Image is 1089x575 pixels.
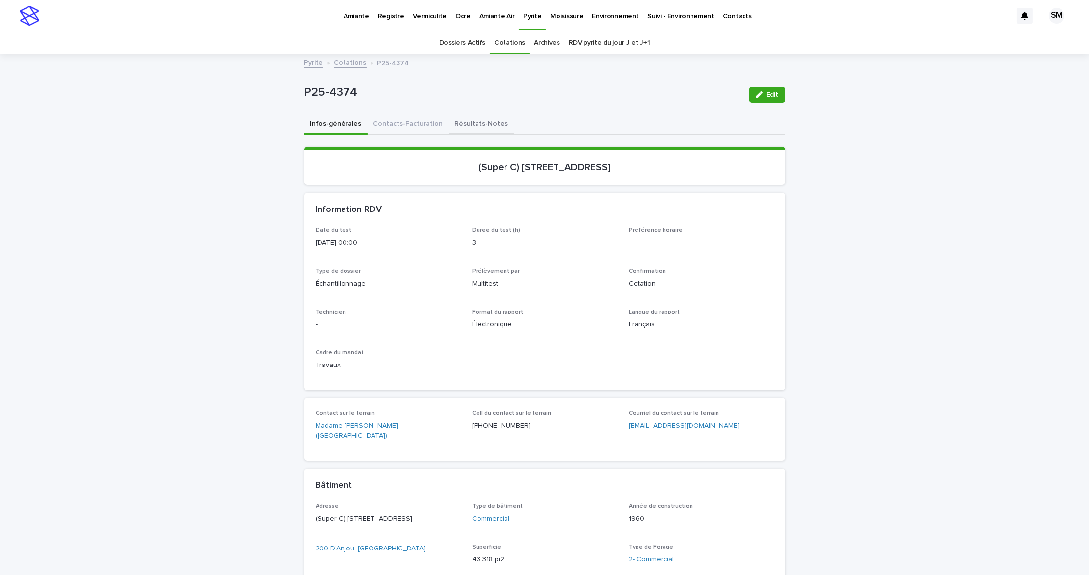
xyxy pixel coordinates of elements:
[334,56,367,68] a: Cotations
[316,205,382,215] h2: Information RDV
[629,279,773,289] p: Cotation
[316,480,352,491] h2: Bâtiment
[368,114,449,135] button: Contacts-Facturation
[472,279,617,289] p: Multitest
[304,85,742,100] p: P25-4374
[316,161,773,173] p: (Super C) [STREET_ADDRESS]
[629,514,773,524] p: 1960
[304,56,323,68] a: Pyrite
[449,114,514,135] button: Résultats-Notes
[534,31,560,54] a: Archives
[472,514,509,524] a: Commercial
[316,227,352,233] span: Date du test
[316,421,461,442] a: Madame [PERSON_NAME] ([GEOGRAPHIC_DATA])
[316,238,461,248] p: [DATE] 00:00
[1049,8,1064,24] div: SM
[472,421,617,431] p: [PHONE_NUMBER]
[569,31,650,54] a: RDV pyrite du jour J et J+1
[316,503,339,509] span: Adresse
[316,279,461,289] p: Échantillonnage
[316,268,361,274] span: Type de dossier
[472,503,523,509] span: Type de bâtiment
[629,410,719,416] span: Courriel du contact sur le terrain
[629,238,773,248] p: -
[316,410,375,416] span: Contact sur le terrain
[316,360,461,370] p: Travaux
[472,309,523,315] span: Format du rapport
[472,554,617,565] p: 43 318 pi2
[472,238,617,248] p: 3
[472,227,520,233] span: Duree du test (h)
[316,350,364,356] span: Cadre du mandat
[494,31,525,54] a: Cotations
[629,309,680,315] span: Langue du rapport
[629,319,773,330] p: Français
[629,503,693,509] span: Année de construction
[749,87,785,103] button: Edit
[472,268,520,274] span: Prélèvement par
[304,114,368,135] button: Infos-générales
[316,514,461,524] p: (Super C) [STREET_ADDRESS]
[439,31,485,54] a: Dossiers Actifs
[767,91,779,98] span: Edit
[472,319,617,330] p: Électronique
[377,57,409,68] p: P25-4374
[629,227,683,233] span: Préférence horaire
[316,309,346,315] span: Technicien
[472,410,551,416] span: Cell du contact sur le terrain
[316,319,461,330] p: -
[20,6,39,26] img: stacker-logo-s-only.png
[629,544,673,550] span: Type de Forage
[629,268,666,274] span: Confirmation
[472,544,501,550] span: Superficie
[629,554,674,565] a: 2- Commercial
[629,422,740,429] a: [EMAIL_ADDRESS][DOMAIN_NAME]
[316,544,426,554] a: 200 D'Anjou, [GEOGRAPHIC_DATA]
